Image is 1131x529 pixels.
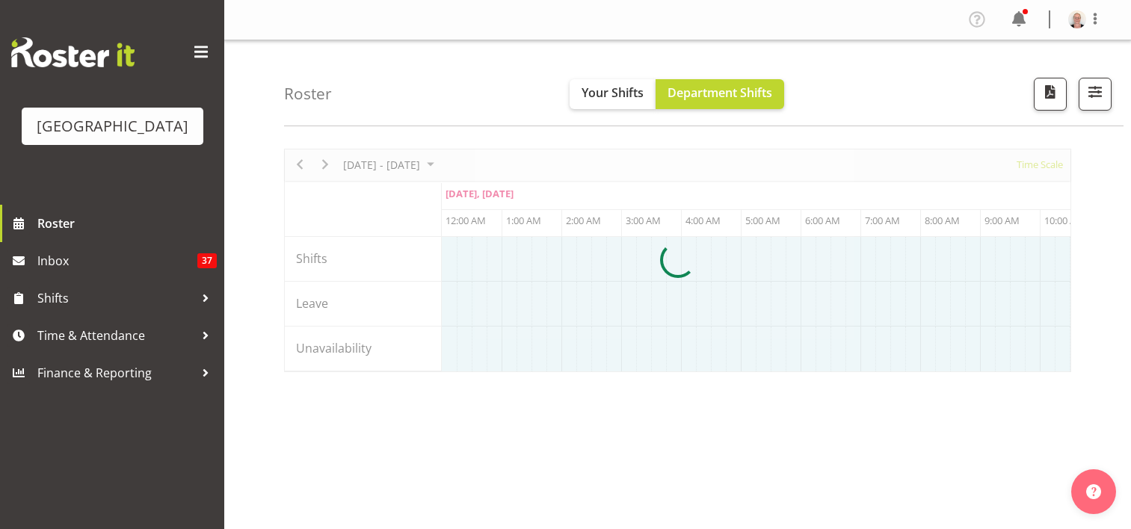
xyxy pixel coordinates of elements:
[284,85,332,102] h4: Roster
[668,84,772,101] span: Department Shifts
[11,37,135,67] img: Rosterit website logo
[197,253,217,268] span: 37
[1086,484,1101,499] img: help-xxl-2.png
[1068,10,1086,28] img: aiddie-carnihanbb1db3716183742c78aaef00898c467a.png
[582,84,644,101] span: Your Shifts
[37,212,217,235] span: Roster
[656,79,784,109] button: Department Shifts
[570,79,656,109] button: Your Shifts
[37,324,194,347] span: Time & Attendance
[37,115,188,137] div: [GEOGRAPHIC_DATA]
[37,250,197,272] span: Inbox
[1034,78,1067,111] button: Download a PDF of the roster according to the set date range.
[37,362,194,384] span: Finance & Reporting
[37,287,194,309] span: Shifts
[1079,78,1112,111] button: Filter Shifts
